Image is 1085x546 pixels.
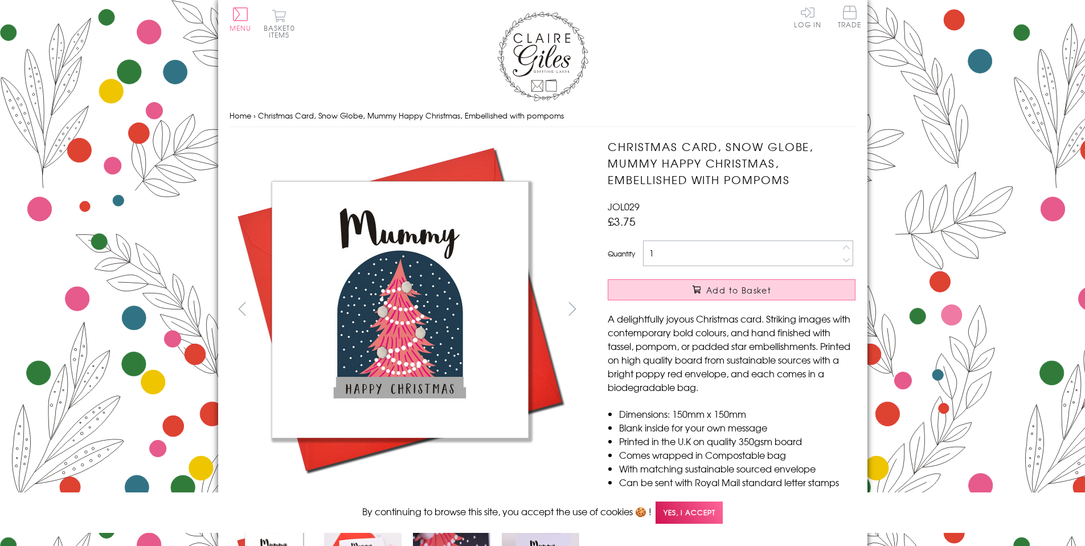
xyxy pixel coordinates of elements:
a: Log In [794,6,821,28]
span: 0 items [269,23,295,40]
li: Comes wrapped in Compostable bag [619,448,855,462]
button: Basket0 items [264,9,295,38]
span: › [253,110,256,121]
h1: Christmas Card, Snow Globe, Mummy Happy Christmas, Embellished with pompoms [608,138,855,188]
li: Blank inside for your own message [619,421,855,434]
span: JOL029 [608,199,640,213]
a: Home [230,110,251,121]
span: Christmas Card, Snow Globe, Mummy Happy Christmas, Embellished with pompoms [258,110,564,121]
button: next [559,296,585,321]
nav: breadcrumbs [230,104,856,128]
li: Dimensions: 150mm x 150mm [619,407,855,421]
button: Menu [230,7,252,31]
a: Trade [838,6,862,30]
button: Add to Basket [608,279,855,300]
span: Trade [838,6,862,28]
span: £3.75 [608,213,636,229]
li: Printed in the U.K on quality 350gsm board [619,434,855,448]
img: Christmas Card, Snow Globe, Mummy Happy Christmas, Embellished with pompoms [585,138,927,480]
li: Can be sent with Royal Mail standard letter stamps [619,475,855,489]
p: A delightfully joyous Christmas card. Striking images with contemporary bold colours, and hand fi... [608,312,855,394]
img: Christmas Card, Snow Globe, Mummy Happy Christmas, Embellished with pompoms [229,138,571,480]
span: Yes, I accept [656,502,723,524]
img: Claire Giles Greetings Cards [497,11,588,101]
li: With matching sustainable sourced envelope [619,462,855,475]
label: Quantity [608,248,635,259]
button: prev [230,296,255,321]
span: Add to Basket [706,284,771,296]
span: Menu [230,23,252,33]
